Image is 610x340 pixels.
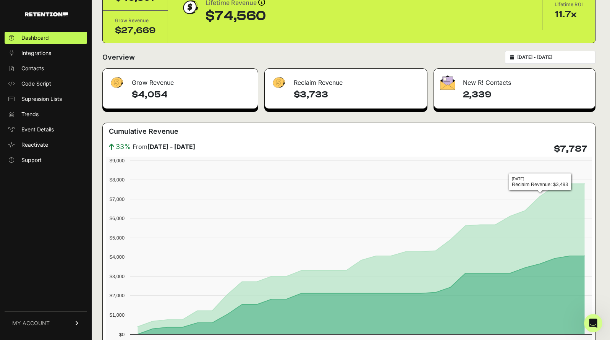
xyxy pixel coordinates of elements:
div: Lifetime ROI [555,1,583,8]
img: fa-envelope-19ae18322b30453b285274b1b8af3d052b27d846a4fbe8435d1a52b978f639a2.png [440,75,455,90]
span: Code Script [21,80,51,87]
span: 33% [116,141,131,152]
a: Contacts [5,62,87,74]
a: MY ACCOUNT [5,311,87,335]
span: Supression Lists [21,95,62,103]
div: $74,560 [205,8,266,24]
img: fa-dollar-13500eef13a19c4ab2b9ed9ad552e47b0d9fc28b02b83b90ba0e00f96d6372e9.png [109,75,124,90]
h4: 2,339 [463,89,589,101]
text: $2,000 [110,293,125,298]
h4: $7,787 [554,143,587,155]
a: Trends [5,108,87,120]
a: Integrations [5,47,87,59]
div: Grow Revenue [103,69,258,92]
h4: $4,054 [132,89,252,101]
h3: Cumulative Revenue [109,126,178,137]
a: Dashboard [5,32,87,44]
div: New R! Contacts [434,69,595,92]
text: $0 [119,332,125,337]
a: Code Script [5,78,87,90]
span: MY ACCOUNT [12,319,50,327]
text: $5,000 [110,235,125,241]
div: $27,669 [115,24,155,37]
span: Support [21,156,42,164]
iframe: Intercom live chat [584,314,602,332]
img: fa-dollar-13500eef13a19c4ab2b9ed9ad552e47b0d9fc28b02b83b90ba0e00f96d6372e9.png [271,75,286,90]
span: From [133,142,195,151]
div: Grow Revenue [115,17,155,24]
span: Reactivate [21,141,48,149]
div: Reclaim Revenue [265,69,427,92]
text: $9,000 [110,158,125,164]
a: Supression Lists [5,93,87,105]
div: 11.7x [555,8,583,21]
span: Contacts [21,65,44,72]
text: $3,000 [110,274,125,279]
text: $6,000 [110,215,125,221]
a: Reactivate [5,139,87,151]
strong: [DATE] - [DATE] [147,143,195,151]
img: Retention.com [25,12,68,16]
span: Integrations [21,49,51,57]
h4: $3,733 [294,89,421,101]
text: $8,000 [110,177,125,183]
span: Trends [21,110,39,118]
text: $7,000 [110,196,125,202]
text: $1,000 [110,312,125,318]
span: Event Details [21,126,54,133]
text: $4,000 [110,254,125,260]
span: Dashboard [21,34,49,42]
a: Event Details [5,123,87,136]
a: Support [5,154,87,166]
h2: Overview [102,52,135,63]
